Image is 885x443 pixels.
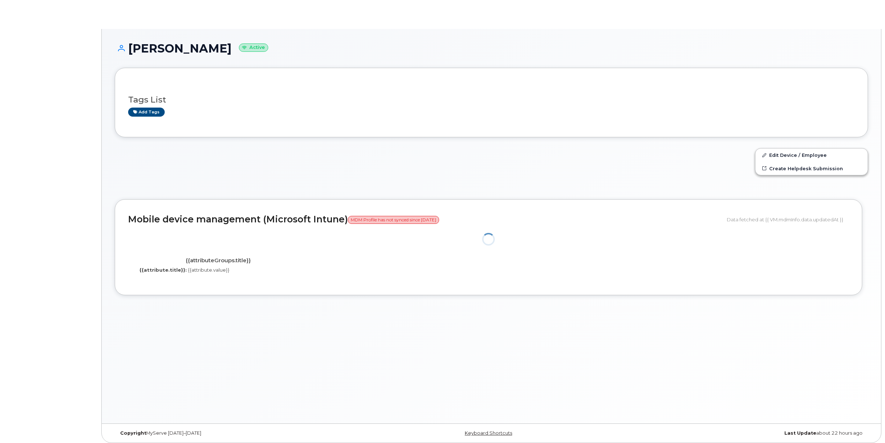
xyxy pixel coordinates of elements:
h3: Tags List [128,95,855,104]
a: Create Helpdesk Submission [755,162,868,175]
div: Data fetched at {{ VM.mdmInfo.data.updatedAt }} [727,213,849,226]
h1: [PERSON_NAME] [115,42,868,55]
div: about 22 hours ago [617,430,868,436]
div: MyServe [DATE]–[DATE] [115,430,366,436]
strong: Last Update [784,430,816,436]
small: Active [239,43,268,52]
span: {{attribute.value}} [188,267,229,273]
h2: Mobile device management (Microsoft Intune) [128,214,721,225]
a: Edit Device / Employee [755,149,868,162]
strong: Copyright [120,430,146,436]
h4: {{attributeGroups.title}} [134,258,303,264]
a: Keyboard Shortcuts [465,430,512,436]
label: {{attribute.title}}: [139,267,187,273]
span: MDM Profile has not synced since [DATE] [348,216,439,224]
a: Add tags [128,108,165,117]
